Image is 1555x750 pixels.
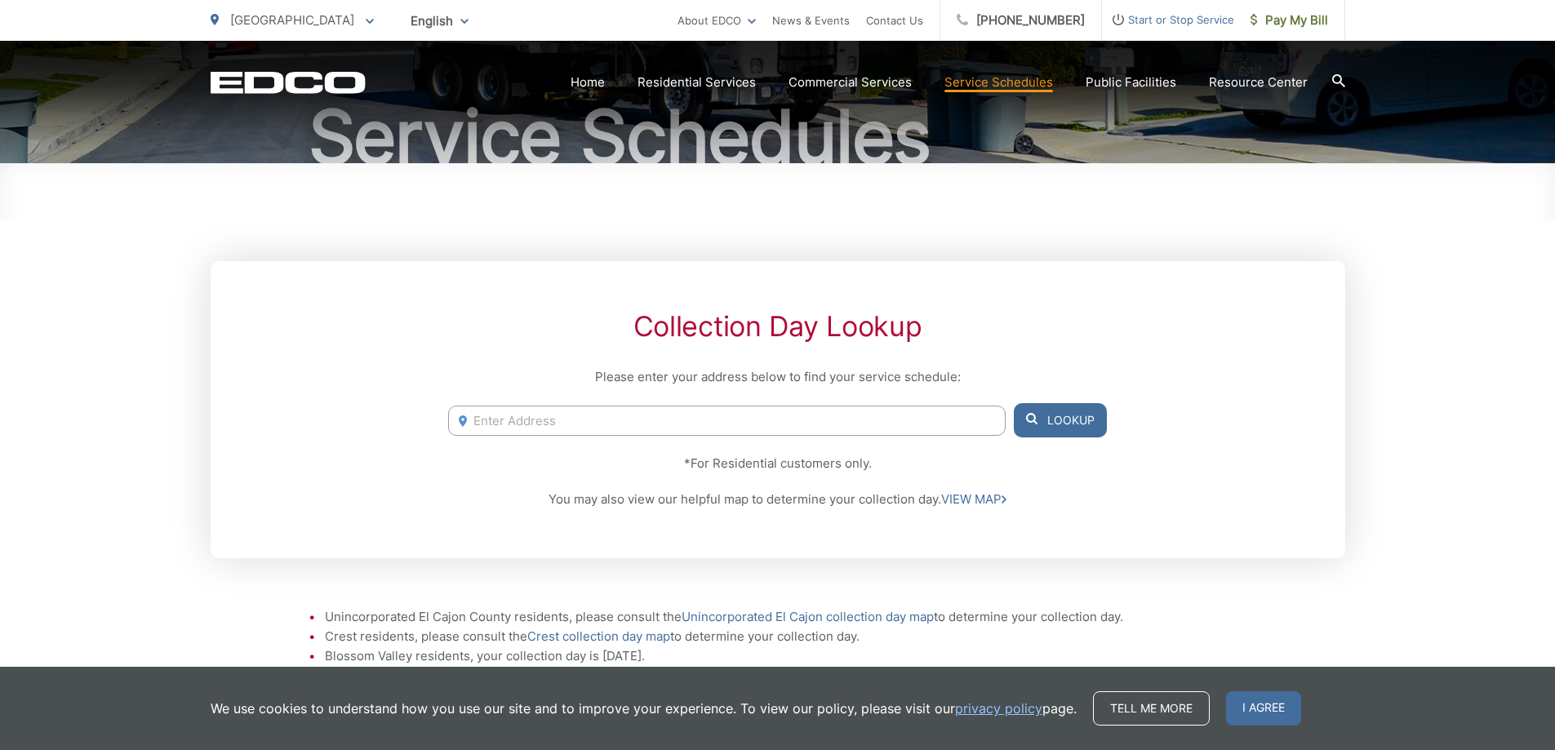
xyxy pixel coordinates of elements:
a: Crest collection day map [527,627,670,646]
span: [GEOGRAPHIC_DATA] [230,12,354,28]
a: Resource Center [1209,73,1308,92]
li: Unincorporated El Cajon County residents, please consult the to determine your collection day. [325,607,1247,627]
a: Contact Us [866,11,923,30]
a: Residential Services [638,73,756,92]
a: Service Schedules [944,73,1053,92]
li: Crest residents, please consult the to determine your collection day. [325,627,1247,646]
a: EDCD logo. Return to the homepage. [211,71,366,94]
button: Lookup [1014,403,1107,437]
a: About EDCO [678,11,756,30]
a: Tell me more [1093,691,1210,726]
a: Commercial Services [789,73,912,92]
span: Pay My Bill [1251,11,1328,30]
h1: Service Schedules [211,96,1345,178]
a: privacy policy [955,699,1042,718]
span: English [398,7,481,35]
a: Home [571,73,605,92]
a: News & Events [772,11,850,30]
span: I agree [1226,691,1301,726]
input: Enter Address [448,406,1005,436]
li: Blossom Valley residents, your collection day is [DATE]. [325,646,1247,666]
a: Public Facilities [1086,73,1176,92]
p: You may also view our helpful map to determine your collection day. [448,490,1106,509]
h2: Collection Day Lookup [448,310,1106,343]
p: Please enter your address below to find your service schedule: [448,367,1106,387]
p: *For Residential customers only. [448,454,1106,473]
p: We use cookies to understand how you use our site and to improve your experience. To view our pol... [211,699,1077,718]
a: VIEW MAP [941,490,1006,509]
a: Unincorporated El Cajon collection day map [682,607,934,627]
